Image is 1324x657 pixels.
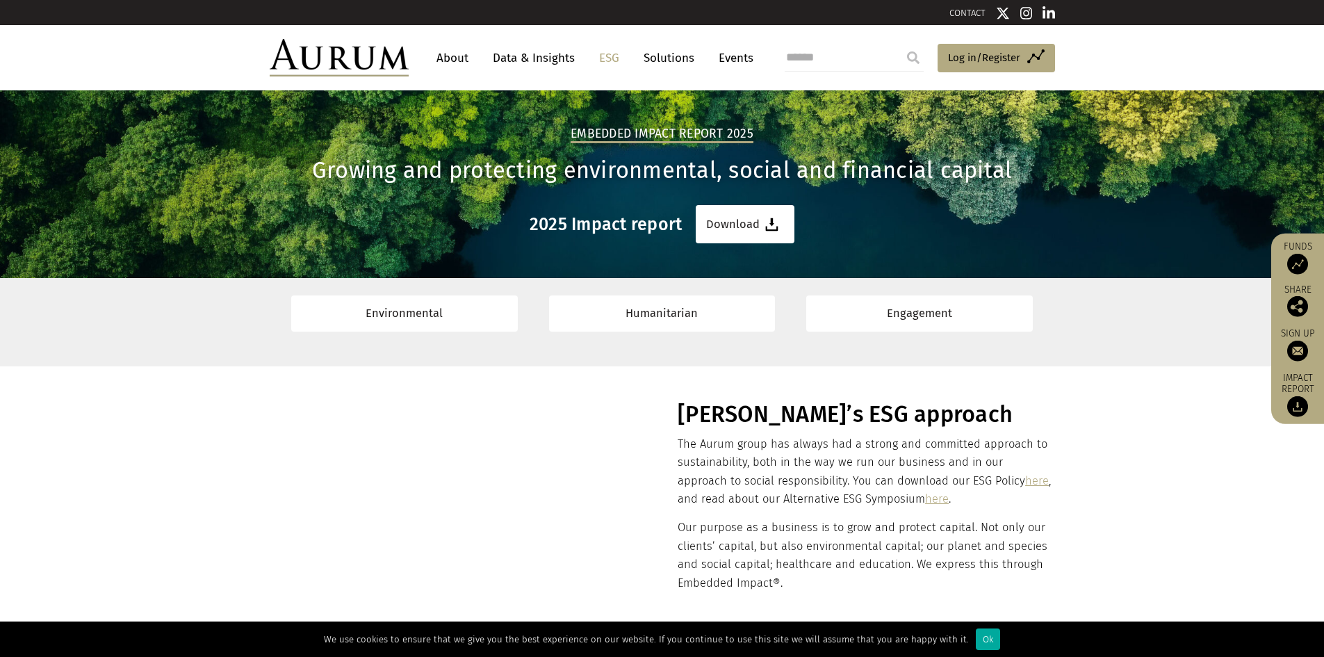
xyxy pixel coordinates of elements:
a: Log in/Register [938,44,1055,73]
a: Environmental [291,295,518,331]
span: Log in/Register [948,49,1020,66]
a: Events [712,45,753,71]
a: Solutions [637,45,701,71]
a: Download [696,205,794,243]
img: Linkedin icon [1043,6,1055,20]
img: Sign up to our newsletter [1287,340,1308,361]
a: Sign up [1278,327,1317,361]
a: Humanitarian [549,295,776,331]
img: Aurum [270,39,409,76]
h1: [PERSON_NAME]’s ESG approach [678,401,1051,428]
a: Data & Insights [486,45,582,71]
img: Twitter icon [996,6,1010,20]
input: Submit [899,44,927,72]
h2: Embedded Impact report 2025 [571,127,753,143]
img: Instagram icon [1020,6,1033,20]
a: Impact report [1278,371,1317,417]
a: About [430,45,475,71]
img: Access Funds [1287,253,1308,274]
p: Our purpose as a business is to grow and protect capital. Not only our clients’ capital, but also... [678,519,1051,592]
a: Funds [1278,240,1317,274]
img: Share this post [1287,295,1308,316]
p: The Aurum group has always had a strong and committed approach to sustainability, both in the way... [678,435,1051,509]
h3: 2025 Impact report [530,214,683,235]
h1: Growing and protecting environmental, social and financial capital [270,157,1055,184]
a: Engagement [806,295,1033,331]
div: Share [1278,284,1317,316]
a: CONTACT [949,8,986,18]
a: here [925,492,949,505]
div: Ok [976,628,1000,650]
a: here [1025,474,1049,487]
a: ESG [592,45,626,71]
